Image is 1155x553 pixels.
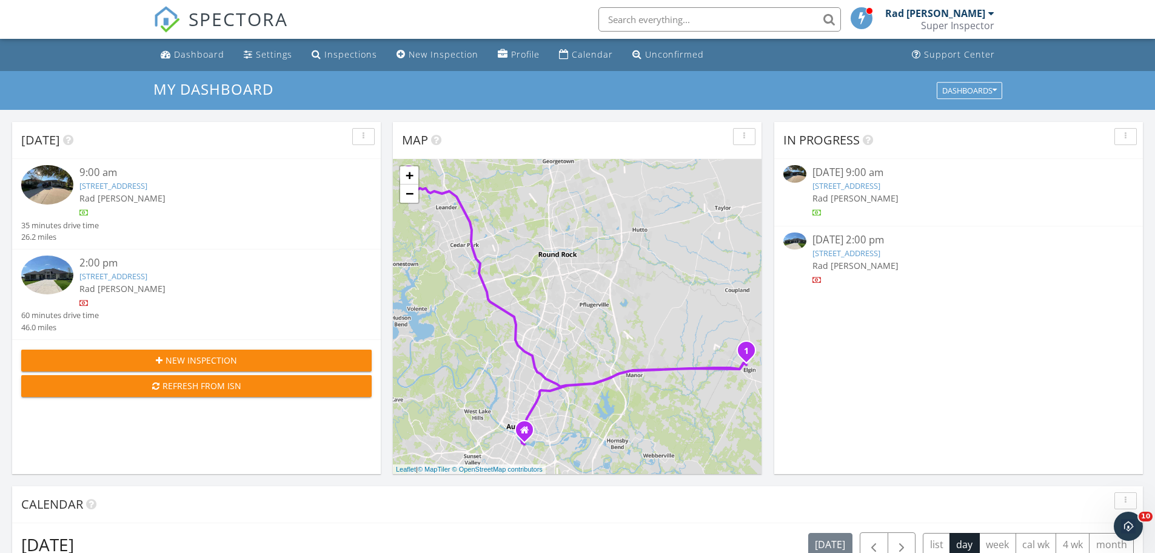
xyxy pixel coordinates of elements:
div: 9:00 am [79,165,343,180]
span: Calendar [21,496,83,512]
a: [STREET_ADDRESS] [812,248,880,259]
a: © MapTiler [418,466,450,473]
img: 9544818%2Fcover_photos%2FtoWvl0TZUG6SGACgGEOL%2Fsmall.jpg [783,232,806,249]
div: Unconfirmed [645,49,704,60]
a: New Inspection [392,44,483,66]
a: [STREET_ADDRESS] [812,180,880,191]
div: Super Inspector [921,19,994,32]
div: 1500 E Riverside Dr. Apt 602, Austin Texas 78741 [524,430,532,437]
img: 9544818%2Fcover_photos%2FtoWvl0TZUG6SGACgGEOL%2Fsmall.jpg [21,256,73,294]
button: New Inspection [21,350,372,371]
img: 9572525%2Fcover_photos%2FGbwaAvoy0SoqlSjJuxm4%2Fsmall.jpg [783,165,806,182]
a: Zoom out [400,185,418,203]
a: Unconfirmed [628,44,709,66]
a: Settings [239,44,297,66]
img: 9572525%2Fcover_photos%2FGbwaAvoy0SoqlSjJuxm4%2Fsmall.jpg [21,165,73,204]
a: [STREET_ADDRESS] [79,180,147,191]
div: 60 minutes drive time [21,310,99,321]
button: Refresh from ISN [21,375,372,397]
div: Support Center [924,49,995,60]
div: | [393,464,546,475]
input: Search everything... [598,7,841,32]
span: Rad [PERSON_NAME] [812,260,899,271]
iframe: Intercom live chat [1114,512,1143,541]
span: My Dashboard [153,79,273,99]
span: New Inspection [166,354,237,367]
div: 26.2 miles [21,231,99,243]
a: Zoom in [400,166,418,185]
a: [DATE] 2:00 pm [STREET_ADDRESS] Rad [PERSON_NAME] [783,232,1134,287]
a: Leaflet [396,466,416,473]
div: Dashboards [942,86,997,95]
span: SPECTORA [189,6,288,32]
a: © OpenStreetMap contributors [452,466,543,473]
div: Refresh from ISN [31,379,362,392]
a: Calendar [554,44,618,66]
div: [DATE] 2:00 pm [812,232,1105,248]
div: Rad [PERSON_NAME] [885,7,985,19]
span: Rad [PERSON_NAME] [79,283,166,294]
span: [DATE] [21,132,60,148]
div: Profile [511,49,540,60]
a: 2:00 pm [STREET_ADDRESS] Rad [PERSON_NAME] 60 minutes drive time 46.0 miles [21,256,372,333]
img: The Best Home Inspection Software - Spectora [153,6,180,33]
i: 1 [744,347,749,356]
div: New Inspection [409,49,478,60]
div: 300 E 11th St, Elgin, TX 78621 [746,350,754,358]
span: 10 [1139,512,1153,521]
div: Settings [256,49,292,60]
div: Calendar [572,49,613,60]
a: Inspections [307,44,382,66]
span: In Progress [783,132,860,148]
a: Profile [493,44,544,66]
button: Dashboards [937,82,1002,99]
div: [DATE] 9:00 am [812,165,1105,180]
div: 2:00 pm [79,256,343,271]
a: SPECTORA [153,16,288,42]
a: [STREET_ADDRESS] [79,271,147,282]
div: 35 minutes drive time [21,220,99,231]
a: Support Center [907,44,1000,66]
div: 46.0 miles [21,322,99,333]
a: 9:00 am [STREET_ADDRESS] Rad [PERSON_NAME] 35 minutes drive time 26.2 miles [21,165,372,243]
div: Inspections [324,49,377,60]
span: Map [402,132,428,148]
a: Dashboard [156,44,229,66]
div: Dashboard [174,49,224,60]
a: [DATE] 9:00 am [STREET_ADDRESS] Rad [PERSON_NAME] [783,165,1134,219]
span: Rad [PERSON_NAME] [812,192,899,204]
span: Rad [PERSON_NAME] [79,192,166,204]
